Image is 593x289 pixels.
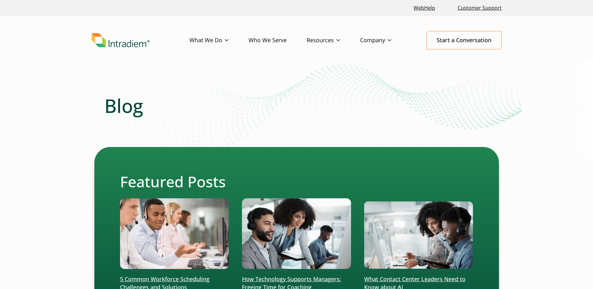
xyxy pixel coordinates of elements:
[189,31,249,49] a: What We Do
[455,1,504,15] a: Customer Support
[249,31,307,49] a: Who We Serve
[307,31,360,49] a: Resources
[92,33,150,48] img: Intradiem
[104,94,489,117] h1: Blog
[92,33,189,48] a: Link to homepage of Intradiem
[120,173,473,191] h2: Featured Posts
[360,31,411,49] a: Company
[411,1,438,15] a: Link opens in a new window
[426,31,502,49] a: Start a Conversation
